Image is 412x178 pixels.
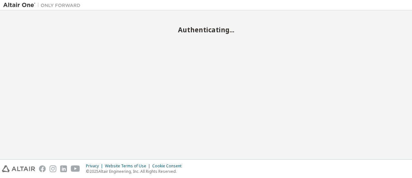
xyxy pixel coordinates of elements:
[105,163,152,169] div: Website Terms of Use
[60,165,67,172] img: linkedin.svg
[3,2,84,8] img: Altair One
[39,165,46,172] img: facebook.svg
[71,165,80,172] img: youtube.svg
[152,163,185,169] div: Cookie Consent
[50,165,56,172] img: instagram.svg
[86,163,105,169] div: Privacy
[3,26,409,34] h2: Authenticating...
[2,165,35,172] img: altair_logo.svg
[86,169,185,174] p: © 2025 Altair Engineering, Inc. All Rights Reserved.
